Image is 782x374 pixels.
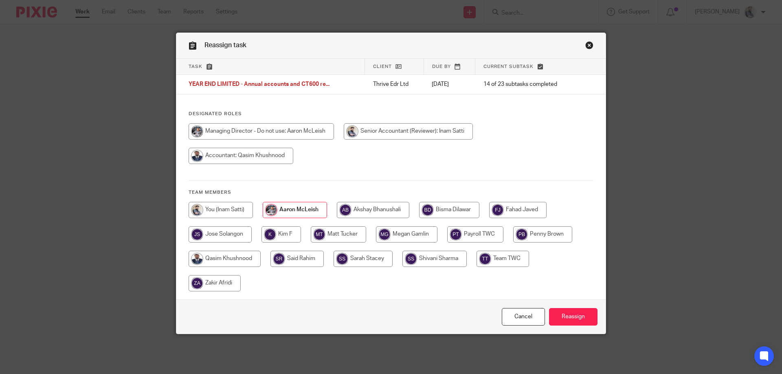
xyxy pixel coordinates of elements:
[189,82,329,87] span: YEAR END LIMITED - Annual accounts and CT600 re...
[475,75,578,94] td: 14 of 23 subtasks completed
[483,64,534,69] span: Current subtask
[585,41,593,52] a: Close this dialog window
[502,308,545,326] a: Close this dialog window
[189,111,593,117] h4: Designated Roles
[549,308,597,326] input: Reassign
[432,64,451,69] span: Due by
[204,42,246,48] span: Reassign task
[189,64,202,69] span: Task
[432,80,467,88] p: [DATE]
[373,80,416,88] p: Thrive Edr Ltd
[373,64,392,69] span: Client
[189,189,593,196] h4: Team members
